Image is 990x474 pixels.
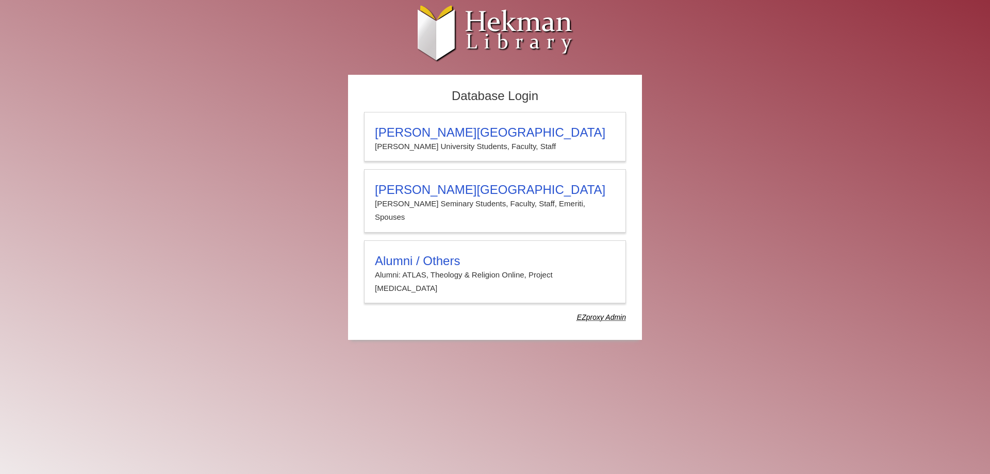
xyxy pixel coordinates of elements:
a: [PERSON_NAME][GEOGRAPHIC_DATA][PERSON_NAME] Seminary Students, Faculty, Staff, Emeriti, Spouses [364,169,626,233]
h3: [PERSON_NAME][GEOGRAPHIC_DATA] [375,125,615,140]
h3: Alumni / Others [375,254,615,268]
h2: Database Login [359,86,631,107]
p: [PERSON_NAME] Seminary Students, Faculty, Staff, Emeriti, Spouses [375,197,615,224]
p: Alumni: ATLAS, Theology & Religion Online, Project [MEDICAL_DATA] [375,268,615,296]
summary: Alumni / OthersAlumni: ATLAS, Theology & Religion Online, Project [MEDICAL_DATA] [375,254,615,296]
dfn: Use Alumni login [577,313,626,321]
a: [PERSON_NAME][GEOGRAPHIC_DATA][PERSON_NAME] University Students, Faculty, Staff [364,112,626,161]
h3: [PERSON_NAME][GEOGRAPHIC_DATA] [375,183,615,197]
p: [PERSON_NAME] University Students, Faculty, Staff [375,140,615,153]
